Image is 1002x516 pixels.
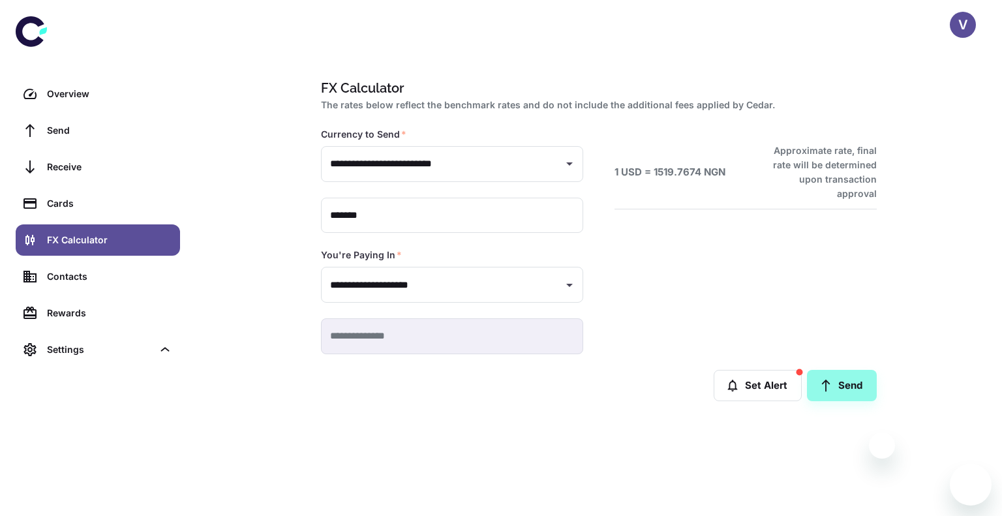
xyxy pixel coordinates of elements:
[869,433,895,459] iframe: Close message
[47,123,172,138] div: Send
[16,297,180,329] a: Rewards
[47,87,172,101] div: Overview
[321,78,872,98] h1: FX Calculator
[950,12,976,38] button: V
[759,144,877,201] h6: Approximate rate, final rate will be determined upon transaction approval
[16,78,180,110] a: Overview
[321,249,402,262] label: You're Paying In
[16,261,180,292] a: Contacts
[16,188,180,219] a: Cards
[560,276,579,294] button: Open
[47,160,172,174] div: Receive
[16,334,180,365] div: Settings
[560,155,579,173] button: Open
[321,128,406,141] label: Currency to Send
[714,370,802,401] button: Set Alert
[47,269,172,284] div: Contacts
[807,370,877,401] a: Send
[47,196,172,211] div: Cards
[16,151,180,183] a: Receive
[47,306,172,320] div: Rewards
[16,224,180,256] a: FX Calculator
[950,464,992,506] iframe: Button to launch messaging window
[47,233,172,247] div: FX Calculator
[16,115,180,146] a: Send
[615,165,725,180] h6: 1 USD = 1519.7674 NGN
[47,342,153,357] div: Settings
